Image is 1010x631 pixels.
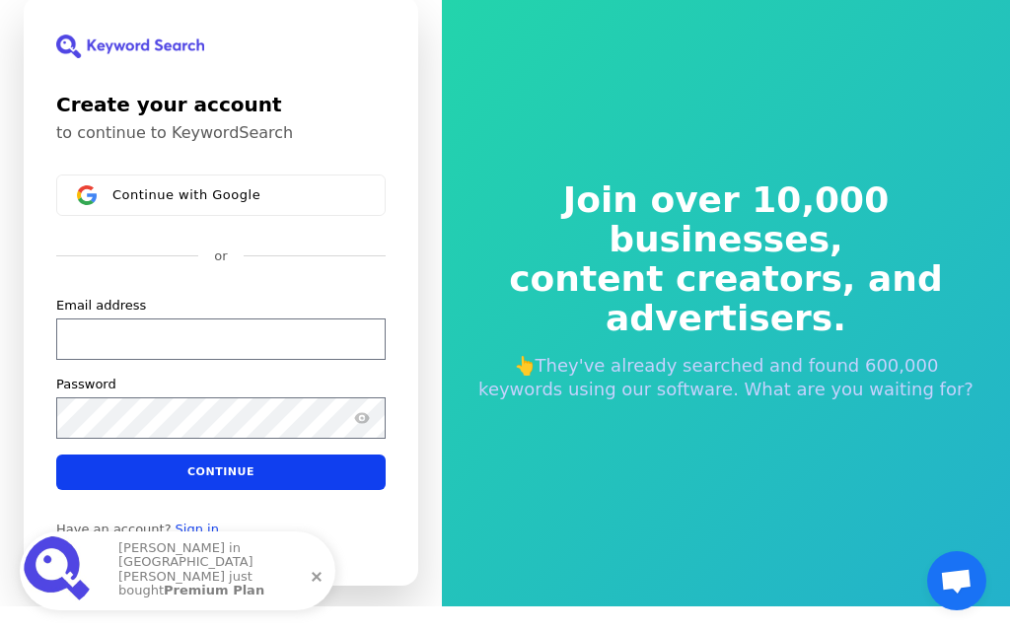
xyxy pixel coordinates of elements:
span: Join over 10,000 businesses, [473,181,978,260]
button: Sign in with GoogleContinue with Google [56,175,386,217]
a: Sign in [176,523,219,538]
p: 👆They've already searched and found 600,000 keywords using our software. What are you waiting for? [473,355,978,402]
div: Open chat [927,552,986,611]
label: Password [56,377,116,394]
img: KeywordSearch [56,35,204,59]
p: to continue to KeywordSearch [56,124,386,144]
span: Continue with Google [112,188,260,204]
p: or [214,248,227,266]
label: Email address [56,298,146,315]
img: Sign in with Google [77,186,97,206]
span: Have an account? [56,523,172,538]
button: Continue [56,456,386,491]
h1: Create your account [56,91,386,120]
img: Premium Plan [24,536,95,607]
span: content creators, and advertisers. [473,260,978,339]
strong: Premium Plan [164,584,264,598]
button: Show password [350,407,374,431]
p: [PERSON_NAME] in [GEOGRAPHIC_DATA][PERSON_NAME] just bought [118,542,316,601]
